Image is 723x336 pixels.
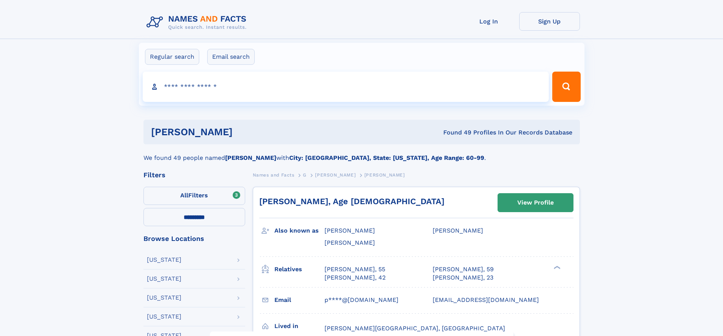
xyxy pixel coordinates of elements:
[433,273,493,282] a: [PERSON_NAME], 23
[552,72,580,102] button: Search Button
[147,314,181,320] div: [US_STATE]
[253,170,295,180] a: Names and Facts
[364,172,405,178] span: [PERSON_NAME]
[517,194,554,211] div: View Profile
[143,172,245,178] div: Filters
[324,239,375,246] span: [PERSON_NAME]
[458,12,519,31] a: Log In
[433,296,539,303] span: [EMAIL_ADDRESS][DOMAIN_NAME]
[151,127,338,137] h1: [PERSON_NAME]
[259,197,444,206] a: [PERSON_NAME], Age [DEMOGRAPHIC_DATA]
[552,265,561,270] div: ❯
[143,187,245,205] label: Filters
[324,273,386,282] a: [PERSON_NAME], 42
[315,172,356,178] span: [PERSON_NAME]
[519,12,580,31] a: Sign Up
[143,144,580,163] div: We found 49 people named with .
[324,227,375,234] span: [PERSON_NAME]
[324,325,505,332] span: [PERSON_NAME][GEOGRAPHIC_DATA], [GEOGRAPHIC_DATA]
[324,265,385,273] a: [PERSON_NAME], 55
[303,170,307,180] a: G
[207,49,255,65] label: Email search
[315,170,356,180] a: [PERSON_NAME]
[143,12,253,33] img: Logo Names and Facts
[274,320,324,333] h3: Lived in
[274,224,324,237] h3: Also known as
[147,295,181,301] div: [US_STATE]
[147,276,181,282] div: [US_STATE]
[498,194,573,212] a: View Profile
[303,172,307,178] span: G
[143,72,549,102] input: search input
[274,263,324,276] h3: Relatives
[145,49,199,65] label: Regular search
[225,154,276,161] b: [PERSON_NAME]
[180,192,188,199] span: All
[143,235,245,242] div: Browse Locations
[147,257,181,263] div: [US_STATE]
[274,294,324,306] h3: Email
[338,128,572,137] div: Found 49 Profiles In Our Records Database
[433,227,483,234] span: [PERSON_NAME]
[289,154,484,161] b: City: [GEOGRAPHIC_DATA], State: [US_STATE], Age Range: 60-99
[433,265,494,273] a: [PERSON_NAME], 59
